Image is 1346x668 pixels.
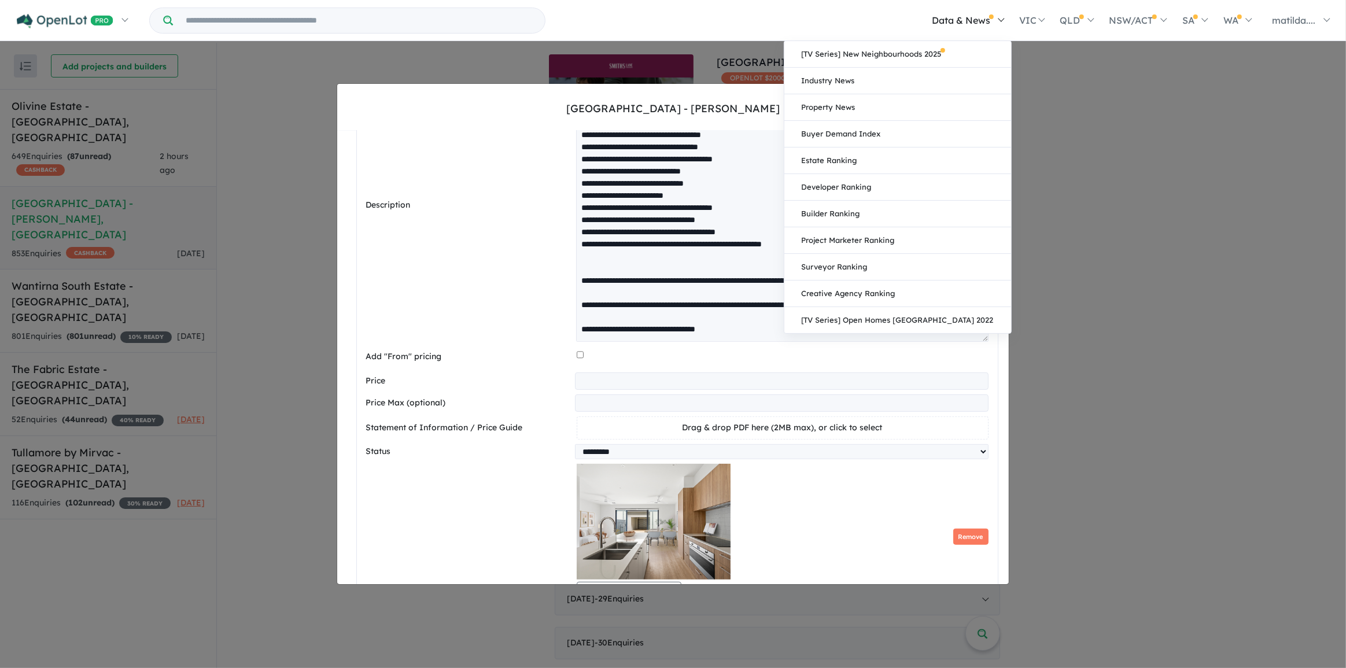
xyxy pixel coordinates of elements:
[953,529,989,545] button: Remove
[17,14,113,28] img: Openlot PRO Logo White
[683,422,883,433] span: Drag & drop PDF here (2MB max), or click to select
[784,121,1011,147] a: Buyer Demand Index
[784,94,1011,121] a: Property News
[784,254,1011,281] a: Surveyor Ranking
[566,101,780,116] div: [GEOGRAPHIC_DATA] - [PERSON_NAME]
[784,201,1011,227] a: Builder Ranking
[577,464,731,580] img: Smiths Lane Estate - Clyde North - Lot 472
[784,174,1011,201] a: Developer Ranking
[1272,14,1315,26] span: matilda....
[784,281,1011,307] a: Creative Agency Ranking
[784,147,1011,174] a: Estate Ranking
[366,374,571,388] label: Price
[366,396,571,410] label: Price Max (optional)
[366,350,572,364] label: Add "From" pricing
[784,68,1011,94] a: Industry News
[366,445,571,459] label: Status
[784,41,1011,68] a: [TV Series] New Neighbourhoods 2025
[577,582,681,605] button: Select image tag
[784,227,1011,254] a: Project Marketer Ranking
[784,307,1011,333] a: [TV Series] Open Homes [GEOGRAPHIC_DATA] 2022
[175,8,543,33] input: Try estate name, suburb, builder or developer
[366,198,572,212] label: Description
[366,421,572,435] label: Statement of Information / Price Guide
